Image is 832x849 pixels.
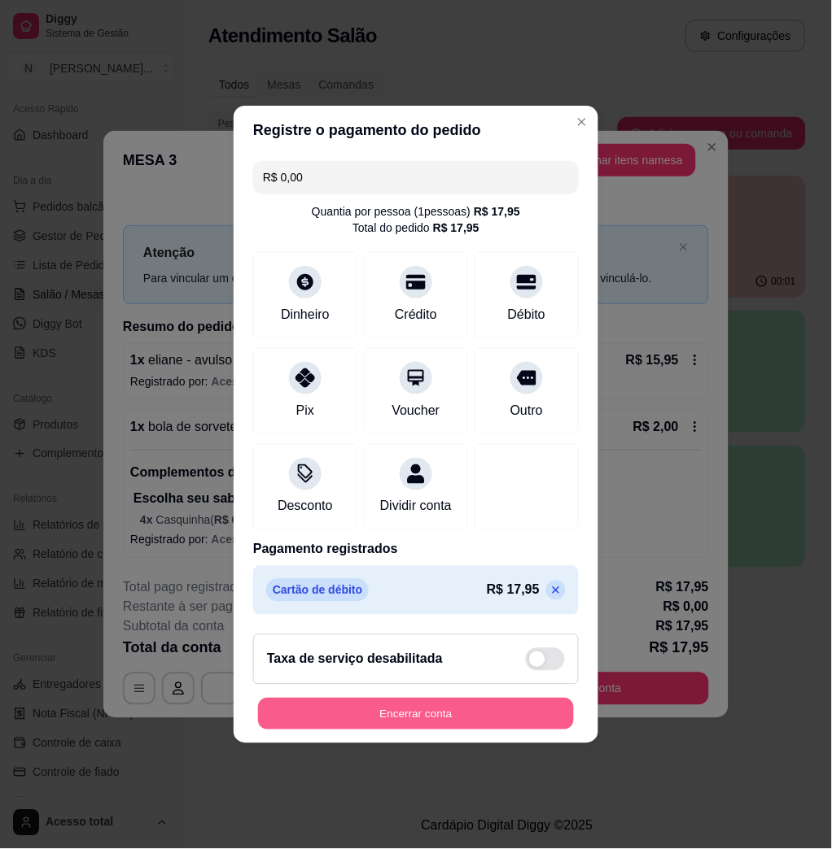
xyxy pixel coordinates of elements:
p: Cartão de débito [266,579,369,602]
div: R$ 17,95 [474,203,520,220]
div: Voucher [392,401,440,420]
button: Close [569,109,595,135]
div: Dividir conta [380,497,452,516]
div: R$ 17,95 [433,220,479,236]
button: Encerrar conta [258,699,574,730]
div: Dinheiro [281,305,330,324]
h2: Taxa de serviço desabilitada [267,650,443,669]
p: R$ 17,95 [487,581,540,600]
p: Pagamento registrados [253,540,579,559]
div: Quantia por pessoa ( 1 pessoas) [312,203,520,220]
div: Crédito [395,305,437,324]
div: Pix [296,401,314,420]
div: Débito [508,305,545,324]
header: Registre o pagamento do pedido [234,106,598,155]
div: Desconto [278,497,333,516]
input: Ex.: hambúrguer de cordeiro [263,161,569,194]
div: Total do pedido [353,220,479,236]
div: Outro [510,401,543,420]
